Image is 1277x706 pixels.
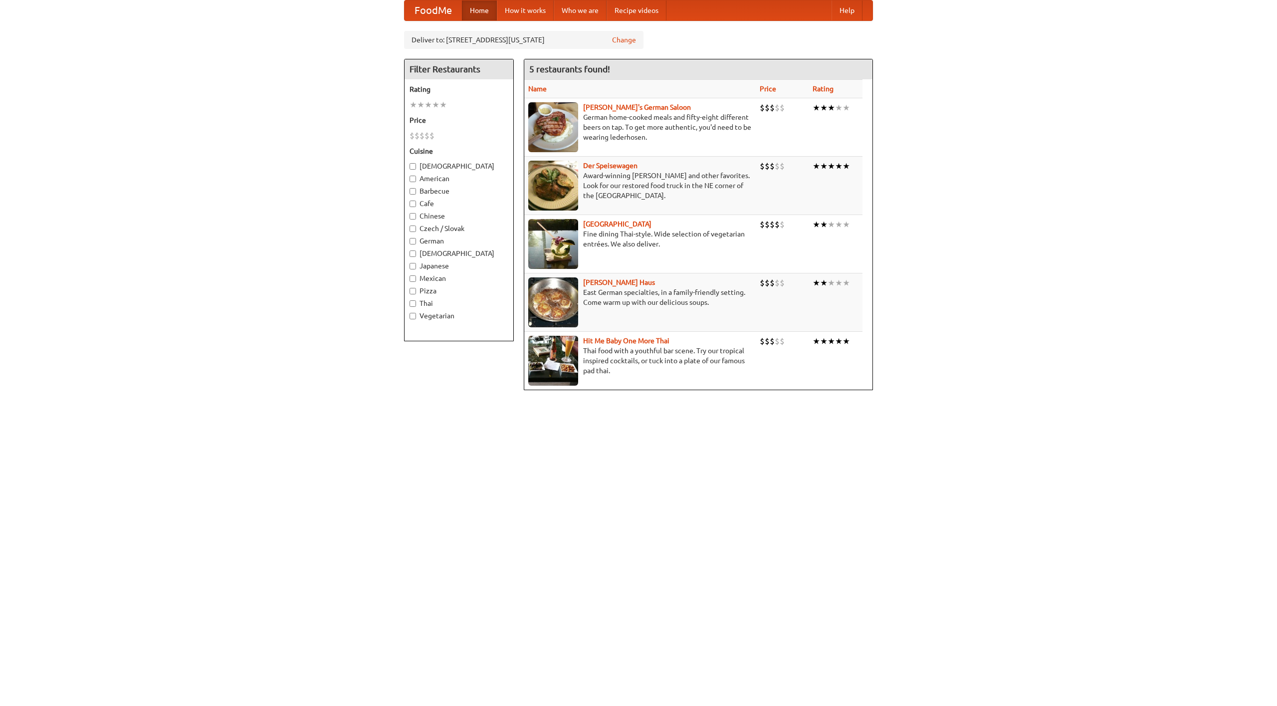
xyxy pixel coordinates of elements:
p: German home-cooked meals and fifty-eight different beers on tap. To get more authentic, you'd nee... [528,112,752,142]
img: babythai.jpg [528,336,578,386]
label: [DEMOGRAPHIC_DATA] [410,248,508,258]
a: Who we are [554,0,607,20]
label: German [410,236,508,246]
li: ★ [835,219,843,230]
li: ★ [813,219,820,230]
input: [DEMOGRAPHIC_DATA] [410,163,416,170]
li: $ [765,277,770,288]
li: ★ [813,336,820,347]
a: How it works [497,0,554,20]
a: Der Speisewagen [583,162,638,170]
a: [PERSON_NAME] Haus [583,278,655,286]
li: ★ [843,277,850,288]
input: Thai [410,300,416,307]
input: Czech / Slovak [410,226,416,232]
li: $ [765,219,770,230]
li: $ [775,336,780,347]
input: Cafe [410,201,416,207]
input: Pizza [410,288,416,294]
li: ★ [843,102,850,113]
li: $ [770,161,775,172]
img: esthers.jpg [528,102,578,152]
li: $ [760,161,765,172]
input: [DEMOGRAPHIC_DATA] [410,250,416,257]
label: Chinese [410,211,508,221]
li: $ [420,130,425,141]
li: ★ [410,99,417,110]
a: [PERSON_NAME]'s German Saloon [583,103,691,111]
li: ★ [820,336,828,347]
li: $ [770,102,775,113]
li: $ [425,130,429,141]
input: Vegetarian [410,313,416,319]
li: ★ [432,99,439,110]
input: American [410,176,416,182]
li: ★ [828,161,835,172]
li: $ [415,130,420,141]
label: Vegetarian [410,311,508,321]
a: Rating [813,85,834,93]
li: ★ [820,277,828,288]
a: FoodMe [405,0,462,20]
li: $ [780,277,785,288]
li: $ [775,102,780,113]
li: ★ [820,102,828,113]
li: $ [760,277,765,288]
label: Czech / Slovak [410,224,508,234]
li: $ [770,219,775,230]
a: [GEOGRAPHIC_DATA] [583,220,651,228]
li: $ [775,277,780,288]
label: Cafe [410,199,508,209]
li: $ [765,161,770,172]
li: ★ [820,161,828,172]
li: $ [760,336,765,347]
li: ★ [828,336,835,347]
li: ★ [813,161,820,172]
li: ★ [417,99,425,110]
li: ★ [843,336,850,347]
p: Award-winning [PERSON_NAME] and other favorites. Look for our restored food truck in the NE corne... [528,171,752,201]
label: Barbecue [410,186,508,196]
li: $ [780,336,785,347]
li: $ [760,102,765,113]
label: [DEMOGRAPHIC_DATA] [410,161,508,171]
input: Chinese [410,213,416,220]
li: $ [765,336,770,347]
a: Price [760,85,776,93]
p: East German specialties, in a family-friendly setting. Come warm up with our delicious soups. [528,287,752,307]
li: $ [410,130,415,141]
input: Mexican [410,275,416,282]
li: $ [429,130,434,141]
li: ★ [828,277,835,288]
a: Name [528,85,547,93]
h5: Cuisine [410,146,508,156]
a: Recipe videos [607,0,666,20]
div: Deliver to: [STREET_ADDRESS][US_STATE] [404,31,643,49]
li: ★ [820,219,828,230]
li: ★ [843,161,850,172]
li: $ [780,219,785,230]
a: Hit Me Baby One More Thai [583,337,669,345]
p: Fine dining Thai-style. Wide selection of vegetarian entrées. We also deliver. [528,229,752,249]
li: ★ [813,102,820,113]
li: $ [775,219,780,230]
a: Home [462,0,497,20]
li: ★ [835,277,843,288]
li: $ [770,277,775,288]
label: Japanese [410,261,508,271]
label: Mexican [410,273,508,283]
li: ★ [425,99,432,110]
label: American [410,174,508,184]
h5: Rating [410,84,508,94]
li: $ [780,102,785,113]
li: ★ [835,102,843,113]
li: $ [775,161,780,172]
li: $ [760,219,765,230]
a: Help [832,0,862,20]
li: $ [780,161,785,172]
